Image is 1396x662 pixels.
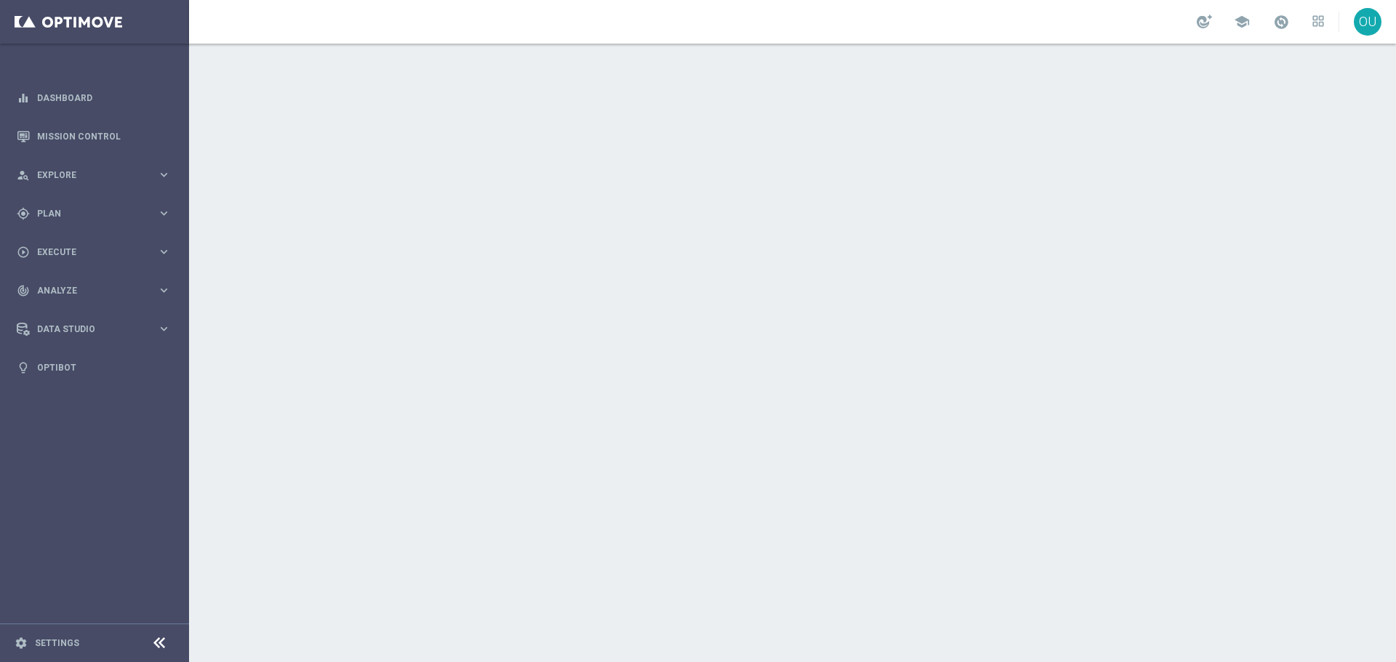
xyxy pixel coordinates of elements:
span: school [1234,14,1250,30]
div: Explore [17,169,157,182]
i: settings [15,637,28,650]
div: OU [1354,8,1381,36]
i: track_changes [17,284,30,297]
a: Optibot [37,348,171,387]
span: Plan [37,209,157,218]
div: Dashboard [17,78,171,117]
button: person_search Explore keyboard_arrow_right [16,169,172,181]
button: Mission Control [16,131,172,142]
a: Mission Control [37,117,171,156]
i: keyboard_arrow_right [157,168,171,182]
button: track_changes Analyze keyboard_arrow_right [16,285,172,296]
div: Optibot [17,348,171,387]
button: Data Studio keyboard_arrow_right [16,323,172,335]
span: Explore [37,171,157,179]
span: Data Studio [37,325,157,334]
div: Analyze [17,284,157,297]
i: lightbulb [17,361,30,374]
a: Settings [35,639,79,647]
button: play_circle_outline Execute keyboard_arrow_right [16,246,172,258]
i: equalizer [17,92,30,105]
button: equalizer Dashboard [16,92,172,104]
div: Data Studio [17,323,157,336]
button: lightbulb Optibot [16,362,172,374]
i: play_circle_outline [17,246,30,259]
i: person_search [17,169,30,182]
i: keyboard_arrow_right [157,322,171,336]
i: keyboard_arrow_right [157,283,171,297]
i: keyboard_arrow_right [157,206,171,220]
div: Execute [17,246,157,259]
button: gps_fixed Plan keyboard_arrow_right [16,208,172,219]
i: keyboard_arrow_right [157,245,171,259]
div: Plan [17,207,157,220]
i: gps_fixed [17,207,30,220]
span: Execute [37,248,157,257]
span: Analyze [37,286,157,295]
a: Dashboard [37,78,171,117]
div: Mission Control [17,117,171,156]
